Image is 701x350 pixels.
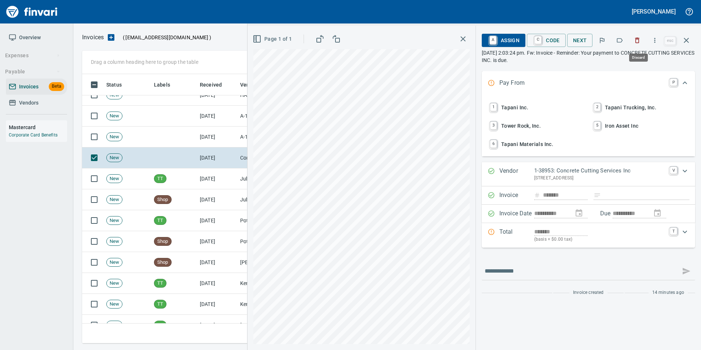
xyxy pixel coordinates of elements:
a: A [489,36,496,44]
span: TT [154,301,166,308]
button: Labels [612,32,628,48]
td: Potter Webster Company Inc (1-10818) [237,231,311,252]
span: Shop [154,259,171,266]
span: Beta [49,82,64,91]
td: Kenworth Sales Co Inc (1-38304) [237,273,311,294]
span: [EMAIL_ADDRESS][DOMAIN_NAME] [125,34,209,41]
td: [DATE] [197,252,237,273]
span: New [107,134,122,141]
span: TT [154,322,166,329]
span: Vendors [19,98,38,107]
span: Tapani Materials Inc. [488,138,585,150]
span: Page 1 of 1 [254,34,292,44]
span: New [107,238,122,245]
p: Invoices [82,33,104,42]
span: TT [154,175,166,182]
span: Iron Asset Inc [592,120,689,132]
td: Concrete Cutting Services Inc (1-38953) [237,147,311,168]
p: Pay From [499,79,534,88]
p: [STREET_ADDRESS] [534,175,665,182]
button: Page 1 of 1 [251,32,295,46]
div: Expand [482,223,695,248]
span: Assign [488,34,520,47]
span: Status [106,80,131,89]
span: Labels [154,80,170,89]
p: 1-38953: Concrete Cutting Services Inc [534,167,665,175]
span: New [107,175,122,182]
span: Received [200,80,231,89]
button: 1Tapani Inc. [485,99,588,116]
span: Tapani Trucking, Inc. [592,101,689,114]
button: 3Tower Rock, Inc. [485,117,588,134]
td: [DATE] [197,273,237,294]
span: New [107,322,122,329]
td: [DATE] [197,231,237,252]
span: Status [106,80,122,89]
a: Corporate Card Benefits [9,132,58,138]
span: TT [154,217,166,224]
span: New [107,301,122,308]
h5: [PERSON_NAME] [632,8,676,15]
span: New [107,154,122,161]
p: Drag a column heading here to group the table [91,58,198,66]
td: Jubitz Corp - Jfs (1-10543) [237,189,311,210]
a: 6 [490,140,497,148]
span: Shop [154,196,171,203]
a: C [535,36,542,44]
span: New [107,217,122,224]
td: Kenworth Sales Co Inc (1-38304) [237,294,311,315]
button: 2Tapani Trucking, Inc. [589,99,691,116]
span: Code [533,34,560,47]
span: Tapani Inc. [488,101,585,114]
a: T [670,227,677,235]
span: Vendor / From [240,80,274,89]
div: Expand [482,71,695,95]
td: [DATE] [197,106,237,127]
p: ( ) [118,34,211,41]
td: [DATE] [197,147,237,168]
span: Vendor / From [240,80,283,89]
button: More [647,32,663,48]
span: New [107,113,122,120]
td: [DATE] [197,210,237,231]
a: Vendors [6,95,67,111]
td: [PERSON_NAME] Group Peterbilt([MEDICAL_DATA]) (1-38196) [237,315,311,336]
span: Shop [154,238,171,245]
td: [DATE] [197,127,237,147]
button: AAssign [482,34,525,47]
button: [PERSON_NAME] [630,6,678,17]
span: TT [154,280,166,287]
span: Invoice created [573,289,604,296]
span: Expenses [5,51,60,60]
a: 5 [594,121,601,130]
td: [DATE] [197,189,237,210]
td: Jubitz Corp - Jfs (1-10543) [237,168,311,189]
td: [DATE] [197,315,237,336]
button: Flag [594,32,610,48]
button: 6Tapani Materials Inc. [485,136,588,153]
a: P [670,79,677,86]
span: Close invoice [663,32,695,49]
p: (basis + $0.00 tax) [534,236,665,243]
td: [DATE] [197,294,237,315]
span: 14 minutes ago [652,289,684,296]
span: Payable [5,67,60,76]
img: Finvari [4,3,59,21]
button: 5Iron Asset Inc [589,117,691,134]
td: A-1 Coupling (1-30504) [237,127,311,147]
p: Vendor [499,167,534,182]
h6: Mastercard [9,123,67,131]
button: CCode [527,34,566,47]
a: V [670,167,677,174]
td: Potter Webster Company Inc (1-10818) [237,210,311,231]
span: Labels [154,80,180,89]
div: Expand [482,162,695,186]
a: 1 [490,103,497,111]
a: esc [665,37,676,45]
span: Overview [19,33,41,42]
nav: breadcrumb [82,33,104,42]
button: Next [567,34,593,47]
span: Next [573,36,587,45]
span: New [107,280,122,287]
